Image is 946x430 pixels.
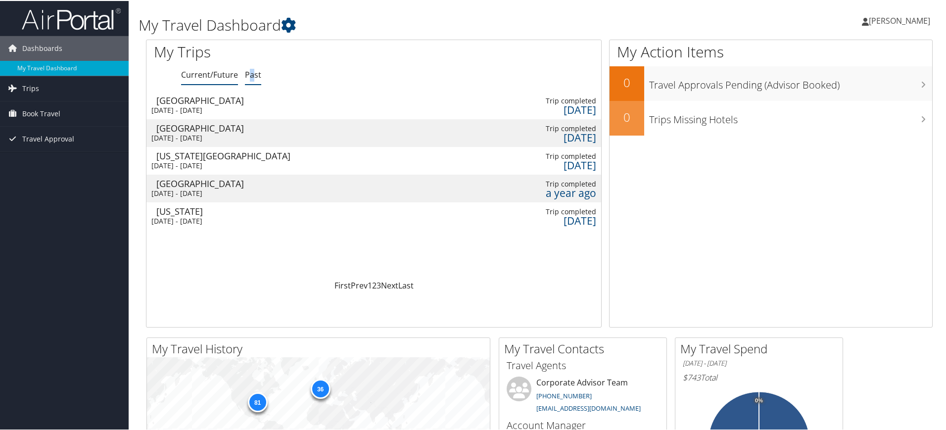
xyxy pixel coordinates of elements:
h2: My Travel History [152,339,490,356]
h1: My Action Items [610,41,932,61]
div: Trip completed [505,179,596,188]
h3: Travel Approvals Pending (Advisor Booked) [649,72,932,91]
div: Trip completed [505,96,596,104]
h2: 0 [610,73,644,90]
span: Book Travel [22,100,60,125]
div: [US_STATE][GEOGRAPHIC_DATA] [156,150,298,159]
span: Trips [22,75,39,100]
a: Past [245,68,261,79]
a: 1 [368,279,372,290]
tspan: 0% [755,397,763,403]
h1: My Trips [154,41,404,61]
div: [DATE] [505,132,596,141]
a: 3 [377,279,381,290]
div: [DATE] [505,215,596,224]
h3: Travel Agents [507,358,659,372]
h2: My Travel Spend [680,339,843,356]
div: [GEOGRAPHIC_DATA] [156,123,298,132]
div: [DATE] [505,160,596,169]
div: Trip completed [505,206,596,215]
div: [US_STATE] [156,206,298,215]
a: Last [398,279,414,290]
div: [DATE] [505,104,596,113]
div: [DATE] - [DATE] [151,188,293,197]
div: Trip completed [505,151,596,160]
h6: Total [683,371,835,382]
li: Corporate Advisor Team [502,376,664,416]
div: [GEOGRAPHIC_DATA] [156,178,298,187]
a: Prev [351,279,368,290]
span: Dashboards [22,35,62,60]
h3: Trips Missing Hotels [649,107,932,126]
span: Travel Approval [22,126,74,150]
img: airportal-logo.png [22,6,121,30]
h2: 0 [610,108,644,125]
a: Next [381,279,398,290]
a: 2 [372,279,377,290]
a: First [334,279,351,290]
div: a year ago [505,188,596,196]
h1: My Travel Dashboard [139,14,673,35]
a: [EMAIL_ADDRESS][DOMAIN_NAME] [536,403,641,412]
a: 0Trips Missing Hotels [610,100,932,135]
div: [DATE] - [DATE] [151,105,293,114]
div: [DATE] - [DATE] [151,216,293,225]
div: [GEOGRAPHIC_DATA] [156,95,298,104]
a: [PHONE_NUMBER] [536,390,592,399]
span: [PERSON_NAME] [869,14,930,25]
div: [DATE] - [DATE] [151,160,293,169]
h2: My Travel Contacts [504,339,666,356]
div: Trip completed [505,123,596,132]
span: $743 [683,371,701,382]
a: 0Travel Approvals Pending (Advisor Booked) [610,65,932,100]
div: 36 [310,378,330,398]
div: [DATE] - [DATE] [151,133,293,142]
h6: [DATE] - [DATE] [683,358,835,367]
a: [PERSON_NAME] [862,5,940,35]
div: 81 [247,391,267,411]
a: Current/Future [181,68,238,79]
